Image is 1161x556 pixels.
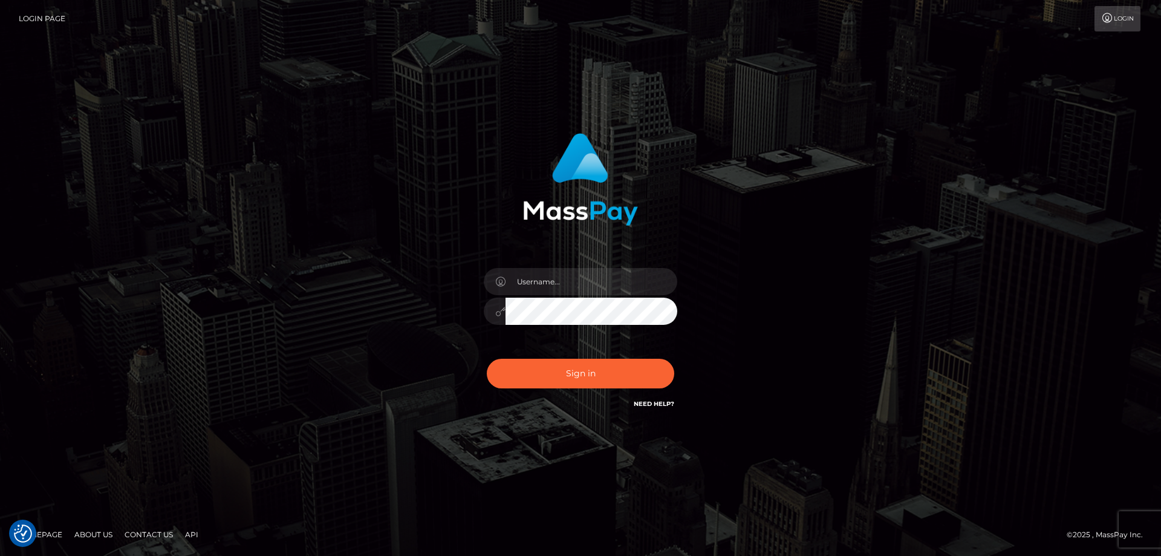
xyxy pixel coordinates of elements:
[634,400,674,408] a: Need Help?
[487,359,674,388] button: Sign in
[14,525,32,543] img: Revisit consent button
[14,525,32,543] button: Consent Preferences
[1067,528,1152,541] div: © 2025 , MassPay Inc.
[180,525,203,544] a: API
[506,268,677,295] input: Username...
[523,133,638,226] img: MassPay Login
[13,525,67,544] a: Homepage
[19,6,65,31] a: Login Page
[1094,6,1140,31] a: Login
[120,525,178,544] a: Contact Us
[70,525,117,544] a: About Us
